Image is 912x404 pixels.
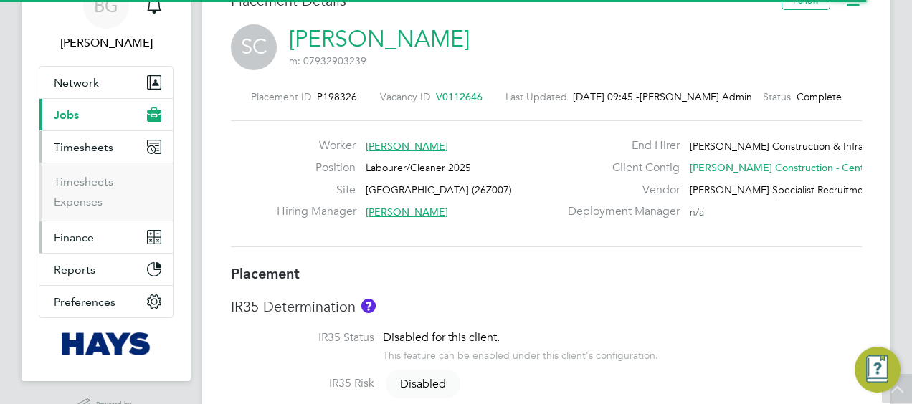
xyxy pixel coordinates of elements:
span: SC [231,24,277,70]
span: [GEOGRAPHIC_DATA] (26Z007) [366,183,512,196]
span: [PERSON_NAME] Construction & Infrast… [690,140,881,153]
img: hays-logo-retina.png [62,332,151,355]
span: [DATE] 09:45 - [573,90,640,103]
label: Vendor [559,183,680,198]
span: V0112646 [436,90,483,103]
span: Timesheets [54,140,113,154]
span: n/a [690,206,704,218]
b: Placement [231,265,300,282]
label: End Hirer [559,138,680,153]
label: Last Updated [505,90,567,103]
span: [PERSON_NAME] Admin [640,90,740,103]
label: Site [277,183,356,198]
span: P198326 [317,90,357,103]
span: m: 07932903239 [289,54,366,67]
a: [PERSON_NAME] [289,25,470,53]
span: Disabled [386,370,460,398]
span: Disabled for this client. [383,330,500,345]
span: Reports [54,263,95,276]
label: IR35 Status [231,330,374,345]
span: Bradley George [39,34,174,52]
button: Engage Resource Center [855,347,901,393]
label: Position [277,160,356,175]
span: Complete [797,90,842,103]
h3: IR35 Determination [231,297,862,316]
a: Go to home page [39,332,174,355]
span: Labourer/Cleaner 2025 [366,161,471,174]
label: Vacancy ID [380,90,430,103]
span: Finance [54,231,94,244]
span: [PERSON_NAME] Construction - Central [690,161,875,174]
label: Deployment Manager [559,204,680,219]
label: Status [763,90,791,103]
span: Jobs [54,108,79,122]
span: [PERSON_NAME] [366,206,448,218]
span: Network [54,76,99,90]
label: IR35 Risk [231,376,374,391]
label: Worker [277,138,356,153]
span: Preferences [54,295,115,309]
button: About IR35 [361,299,376,313]
span: [PERSON_NAME] Specialist Recruitment Limited [690,183,909,196]
a: Expenses [54,195,103,208]
div: This feature can be enabled under this client's configuration. [383,345,658,362]
label: Hiring Manager [277,204,356,219]
label: Client Config [559,160,680,175]
span: [PERSON_NAME] [366,140,448,153]
label: Placement ID [251,90,311,103]
a: Timesheets [54,175,113,188]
